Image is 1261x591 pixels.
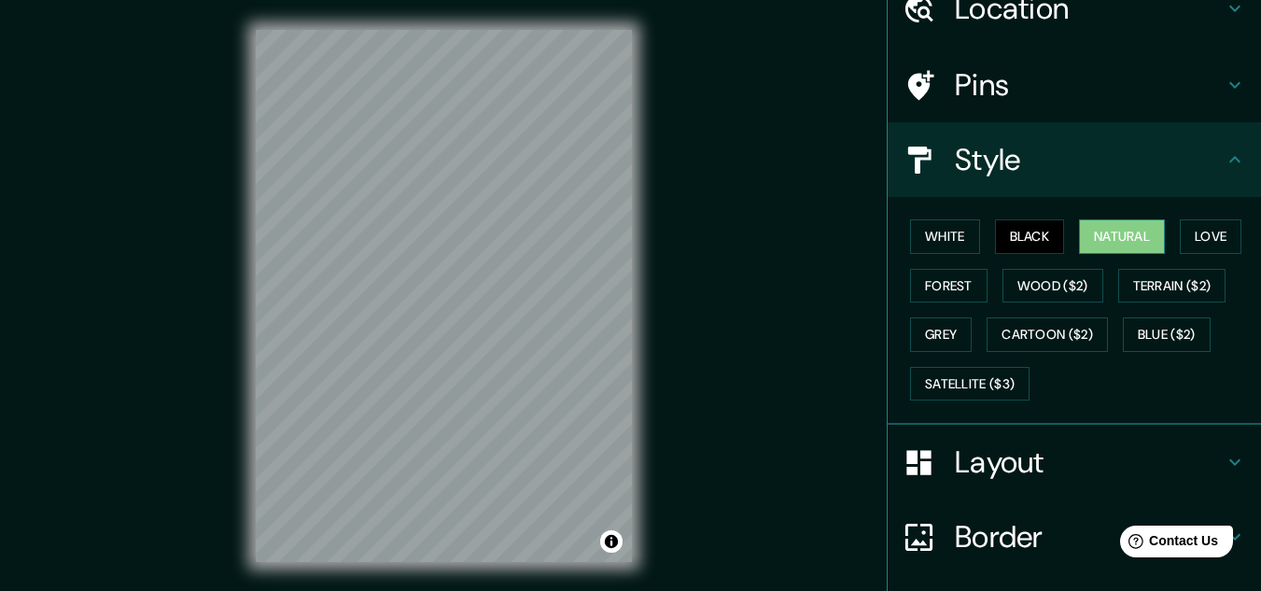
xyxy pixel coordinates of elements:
div: Border [888,500,1261,574]
button: Natural [1079,219,1165,254]
iframe: Help widget launcher [1095,518,1240,570]
canvas: Map [256,30,632,562]
h4: Layout [955,443,1224,481]
button: Forest [910,269,988,303]
button: Cartoon ($2) [987,317,1108,352]
button: Blue ($2) [1123,317,1211,352]
button: Wood ($2) [1002,269,1103,303]
h4: Border [955,518,1224,556]
button: Toggle attribution [600,530,623,553]
h4: Style [955,141,1224,178]
button: Satellite ($3) [910,367,1030,401]
div: Style [888,122,1261,197]
button: Black [995,219,1065,254]
button: White [910,219,980,254]
div: Layout [888,425,1261,500]
button: Terrain ($2) [1118,269,1226,303]
button: Grey [910,317,972,352]
h4: Pins [955,66,1224,104]
button: Love [1180,219,1241,254]
div: Pins [888,48,1261,122]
